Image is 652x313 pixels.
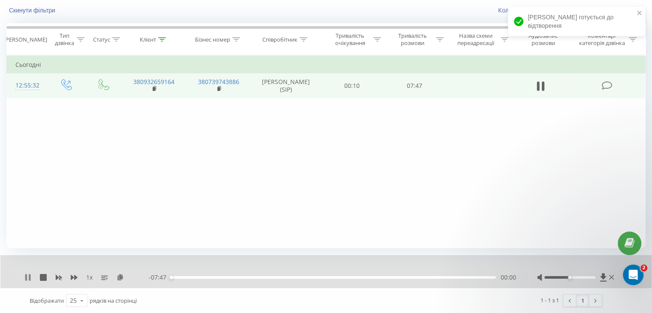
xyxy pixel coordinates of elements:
[623,265,643,285] iframe: Intercom live chat
[170,276,173,279] div: Accessibility label
[90,297,137,304] span: рядків на сторінці
[251,73,321,98] td: [PERSON_NAME] (SIP)
[30,297,64,304] span: Відображати
[568,276,571,279] div: Accessibility label
[70,296,77,305] div: 25
[133,78,174,86] a: 380932659164
[640,265,647,271] span: 2
[637,9,643,18] button: close
[4,36,47,43] div: [PERSON_NAME]
[149,273,171,282] span: - 07:47
[321,73,383,98] td: 00:10
[7,56,646,73] td: Сьогодні
[140,36,156,43] div: Клієнт
[195,36,230,43] div: Бізнес номер
[498,6,646,14] a: Коли дані можуть відрізнятися вiд інших систем
[86,273,93,282] span: 1 x
[93,36,110,43] div: Статус
[329,32,372,47] div: Тривалість очікування
[454,32,499,47] div: Назва схеми переадресації
[500,273,516,282] span: 00:00
[391,32,434,47] div: Тривалість розмови
[541,296,559,304] div: 1 - 1 з 1
[383,73,445,98] td: 07:47
[15,77,38,94] div: 12:55:32
[54,32,74,47] div: Тип дзвінка
[508,7,645,36] div: [PERSON_NAME] готується до відтворення
[262,36,297,43] div: Співробітник
[576,295,589,307] a: 1
[198,78,239,86] a: 380739743886
[6,6,60,14] button: Скинути фільтри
